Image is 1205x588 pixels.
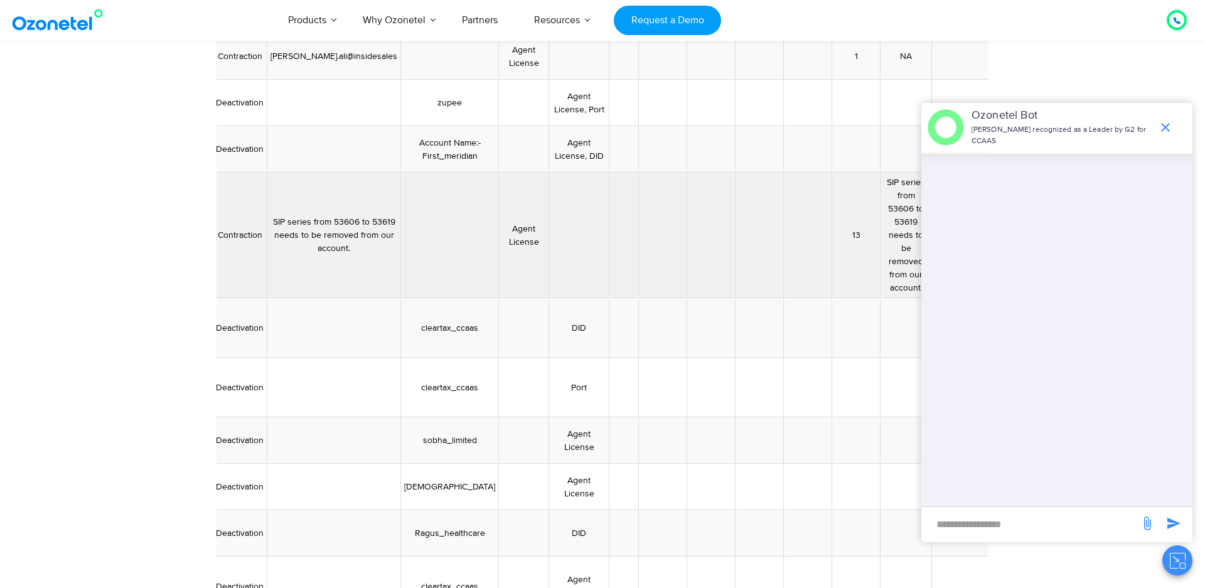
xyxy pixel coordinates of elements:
[614,6,721,35] a: Request a Demo
[549,126,609,173] td: Agent License, DID
[1153,115,1178,140] span: end chat or minimize
[401,298,499,358] td: cleartax_ccaas
[401,417,499,464] td: sobha_limited
[267,33,401,80] td: [PERSON_NAME].ali@insidesales
[401,126,499,173] td: Account Name:- First_meridian
[213,173,267,298] td: Contraction
[1162,545,1192,575] button: Close chat
[401,464,499,510] td: [DEMOGRAPHIC_DATA]
[928,513,1133,536] div: new-msg-input
[832,173,881,298] td: 13
[213,298,267,358] td: Deactivation
[549,358,609,417] td: Port
[881,173,932,298] td: SIP series from 53606 to 53619 needs to be removed from our account.
[1161,511,1186,536] span: send message
[499,173,549,298] td: Agent License
[213,126,267,173] td: Deactivation
[972,107,1152,124] p: Ozonetel Bot
[213,33,267,80] td: Contraction
[972,124,1152,147] p: [PERSON_NAME] recognized as a Leader by G2 for CCAAS
[213,358,267,417] td: Deactivation
[549,464,609,510] td: Agent License
[401,510,499,557] td: Ragus_healthcare
[499,33,549,80] td: Agent License
[213,464,267,510] td: Deactivation
[549,417,609,464] td: Agent License
[549,510,609,557] td: DID
[928,109,964,146] img: header
[401,358,499,417] td: cleartax_ccaas
[549,80,609,126] td: Agent License, Port
[267,173,401,298] td: SIP series from 53606 to 53619 needs to be removed from our account.
[881,33,932,80] td: NA
[549,298,609,358] td: DID
[213,80,267,126] td: Deactivation
[832,33,881,80] td: 1
[213,510,267,557] td: Deactivation
[1135,511,1160,536] span: send message
[401,80,499,126] td: zupee
[213,417,267,464] td: Deactivation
